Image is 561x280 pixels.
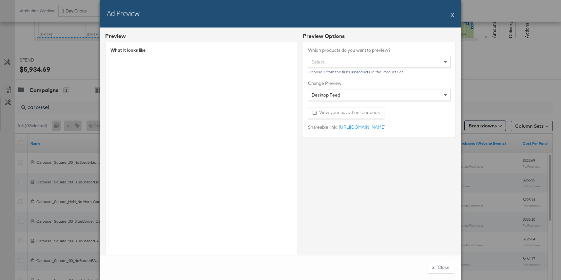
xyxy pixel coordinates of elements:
span: Desktop Feed [312,92,340,98]
b: 5 [323,69,325,74]
div: Select... [308,56,450,67]
label: Which products do you want to preview? [308,47,451,53]
div: x [432,264,435,271]
button: xClose [428,262,454,273]
label: Change Preview: [308,80,451,86]
label: Shareable link: [308,124,337,130]
div: Preview [105,32,126,40]
div: What it looks like [110,47,293,53]
button: View your advert onFacebook [308,107,384,119]
h2: Ad Preview [107,8,139,18]
div: Choose from the first products in the Product Set [308,70,451,74]
button: X [451,8,454,21]
div: Preview Options [303,32,456,40]
b: 100 [349,69,355,74]
a: [URL][DOMAIN_NAME] [337,124,385,130]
